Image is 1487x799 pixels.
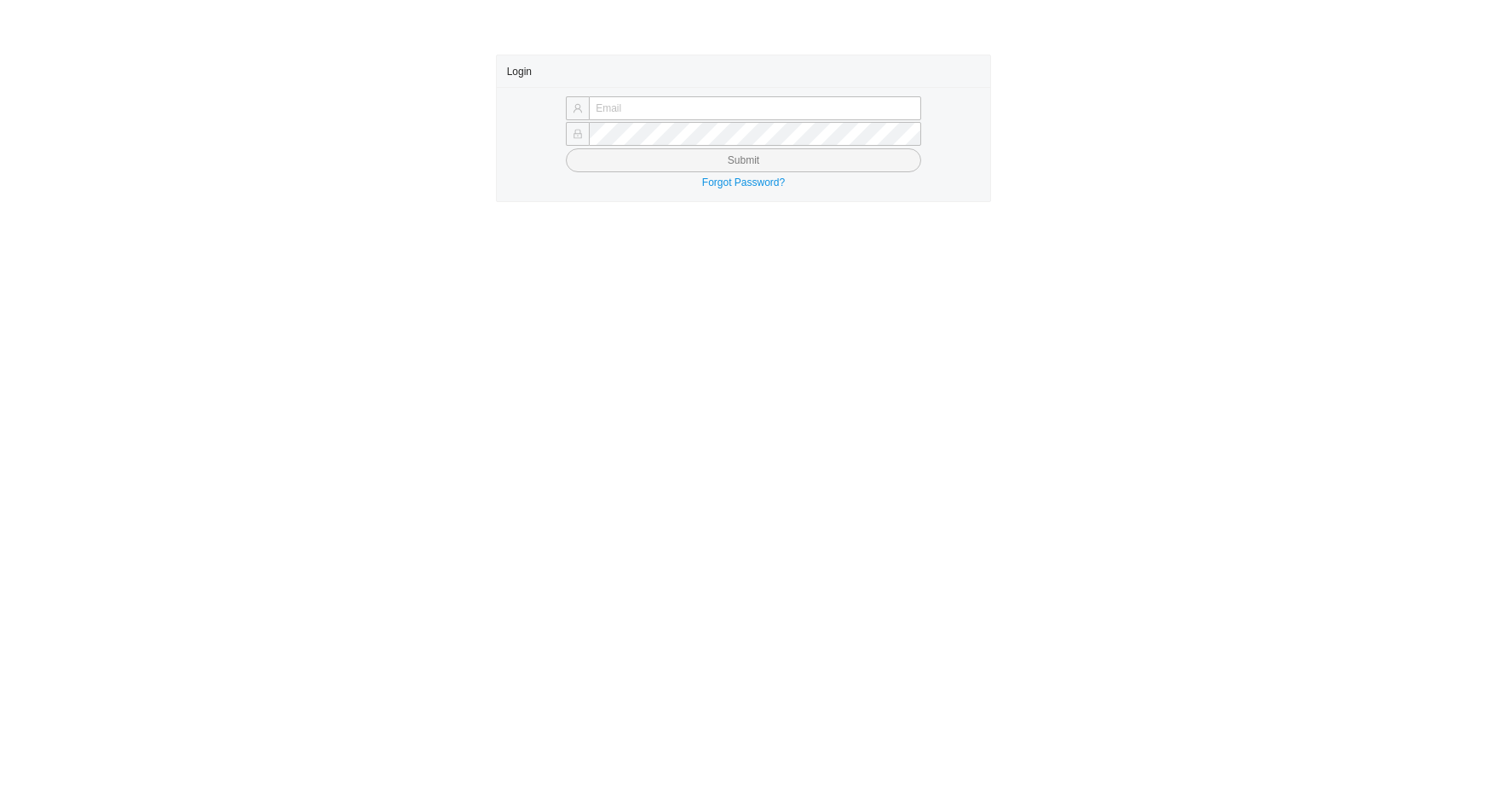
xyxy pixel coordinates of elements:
[573,129,583,139] span: lock
[507,55,981,87] div: Login
[573,103,583,113] span: user
[566,148,921,172] button: Submit
[589,96,921,120] input: Email
[702,177,785,188] a: Forgot Password?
